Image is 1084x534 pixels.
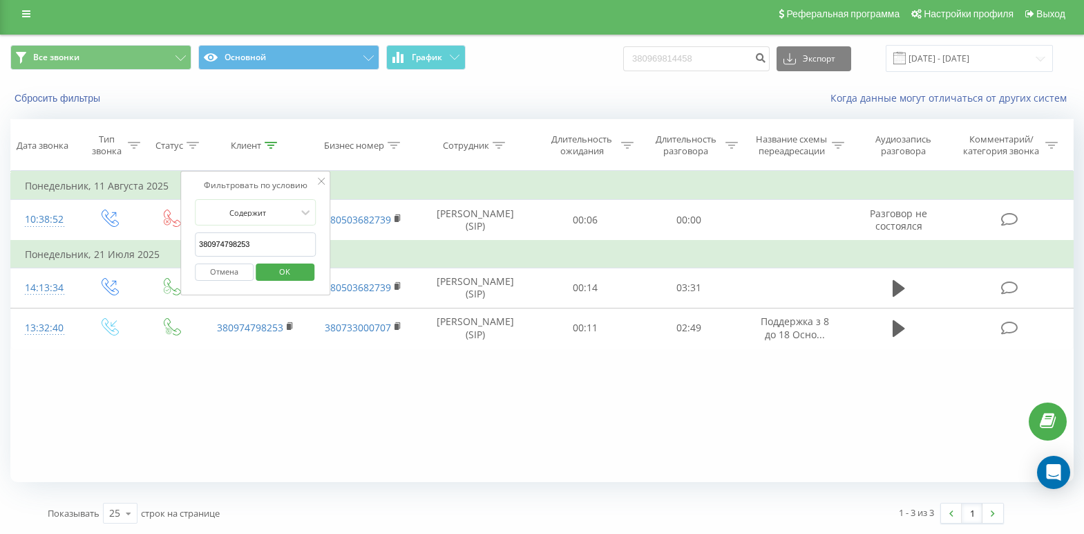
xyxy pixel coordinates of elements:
[17,140,68,151] div: Дата звонка
[195,264,254,281] button: Отмена
[325,281,391,294] a: 380503682739
[325,321,391,334] a: 380733000707
[417,268,533,308] td: [PERSON_NAME] (SIP)
[25,315,64,342] div: 13:32:40
[533,308,637,348] td: 00:11
[546,133,618,157] div: Длительность ожидания
[1036,8,1065,19] span: Выход
[217,321,283,334] a: 380974798253
[325,213,391,226] a: 380503682739
[231,140,261,151] div: Клиент
[25,275,64,302] div: 14:13:34
[48,507,99,519] span: Показывать
[324,140,384,151] div: Бизнес номер
[961,133,1042,157] div: Комментарий/категория звонка
[11,172,1074,200] td: Понедельник, 11 Августа 2025
[89,133,124,157] div: Тип звонка
[637,200,741,241] td: 00:00
[443,140,489,151] div: Сотрудник
[623,46,770,71] input: Поиск по номеру
[417,308,533,348] td: [PERSON_NAME] (SIP)
[198,45,379,70] button: Основной
[533,200,637,241] td: 00:06
[155,140,183,151] div: Статус
[637,308,741,348] td: 02:49
[649,133,721,157] div: Длительность разговора
[870,207,927,232] span: Разговор не состоялся
[25,206,64,233] div: 10:38:52
[141,507,220,519] span: строк на странице
[754,133,828,157] div: Название схемы переадресации
[777,46,851,71] button: Экспорт
[1037,456,1070,489] div: Open Intercom Messenger
[786,8,900,19] span: Реферальная программа
[195,232,316,257] input: Введите значение
[417,200,533,241] td: [PERSON_NAME] (SIP)
[637,268,741,308] td: 03:31
[830,91,1074,104] a: Когда данные могут отличаться от других систем
[33,52,79,63] span: Все звонки
[533,268,637,308] td: 00:14
[10,45,191,70] button: Все звонки
[265,261,304,282] span: OK
[412,53,442,62] span: График
[10,92,107,104] button: Сбросить фильтры
[962,504,982,523] a: 1
[386,45,466,70] button: График
[256,264,314,281] button: OK
[899,506,934,519] div: 1 - 3 из 3
[11,241,1074,268] td: Понедельник, 21 Июля 2025
[109,506,120,520] div: 25
[924,8,1014,19] span: Настройки профиля
[195,178,316,192] div: Фильтровать по условию
[761,315,829,340] span: Поддержка з 8 до 18 Осно...
[862,133,945,157] div: Аудиозапись разговора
